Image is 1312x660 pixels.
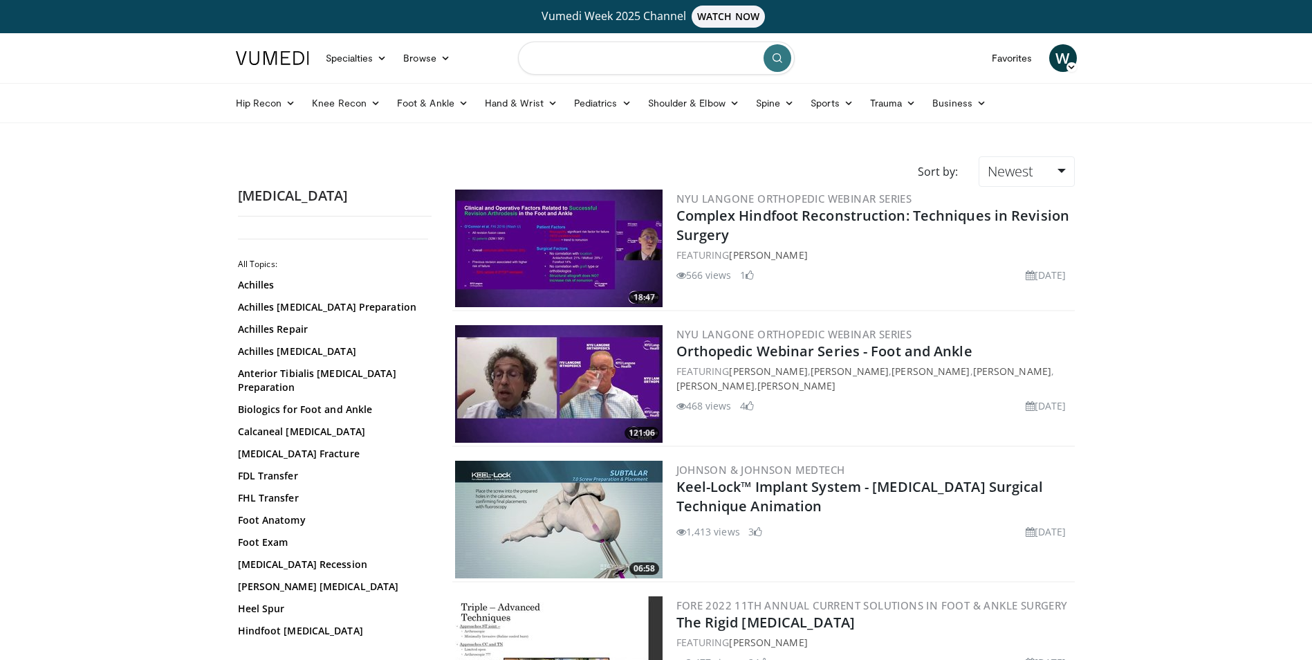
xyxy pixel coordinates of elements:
[455,325,663,443] a: 121:06
[676,192,912,205] a: NYU Langone Orthopedic Webinar Series
[748,524,762,539] li: 3
[238,602,425,616] a: Heel Spur
[811,365,889,378] a: [PERSON_NAME]
[676,364,1072,393] div: FEATURING , , , , ,
[676,613,855,632] a: The Rigid [MEDICAL_DATA]
[1026,268,1066,282] li: [DATE]
[676,635,1072,650] div: FEATURING
[236,51,309,65] img: VuMedi Logo
[907,156,968,187] div: Sort by:
[238,6,1075,28] a: Vumedi Week 2025 ChannelWATCH NOW
[518,42,795,75] input: Search topics, interventions
[238,580,425,594] a: [PERSON_NAME] [MEDICAL_DATA]
[802,89,862,117] a: Sports
[676,342,972,360] a: Orthopedic Webinar Series - Foot and Ankle
[455,190,663,307] a: 18:47
[238,425,425,439] a: Calcaneal [MEDICAL_DATA]
[676,206,1070,244] a: Complex Hindfoot Reconstruction: Techniques in Revision Surgery
[238,300,425,314] a: Achilles [MEDICAL_DATA] Preparation
[640,89,748,117] a: Shoulder & Elbow
[676,268,732,282] li: 566 views
[748,89,802,117] a: Spine
[238,345,425,358] a: Achilles [MEDICAL_DATA]
[477,89,566,117] a: Hand & Wrist
[676,327,912,341] a: NYU Langone Orthopedic Webinar Series
[692,6,765,28] span: WATCH NOW
[238,513,425,527] a: Foot Anatomy
[238,403,425,416] a: Biologics for Foot and Ankle
[676,379,755,392] a: [PERSON_NAME]
[238,491,425,505] a: FHL Transfer
[629,562,659,575] span: 06:58
[740,268,754,282] li: 1
[625,427,659,439] span: 121:06
[455,190,663,307] img: 37dd4c08-a3a8-400c-b15b-503b0ca6ae34.300x170_q85_crop-smart_upscale.jpg
[676,524,740,539] li: 1,413 views
[862,89,925,117] a: Trauma
[983,44,1041,72] a: Favorites
[629,291,659,304] span: 18:47
[238,322,425,336] a: Achilles Repair
[304,89,389,117] a: Knee Recon
[455,461,663,578] img: 2b96f222-9de1-4087-b3e7-56010f23c8e4.300x170_q85_crop-smart_upscale.jpg
[973,365,1051,378] a: [PERSON_NAME]
[566,89,640,117] a: Pediatrics
[238,624,425,638] a: Hindfoot [MEDICAL_DATA]
[757,379,835,392] a: [PERSON_NAME]
[676,477,1044,515] a: Keel-Lock™ Implant System - [MEDICAL_DATA] Surgical Technique Animation
[676,598,1068,612] a: FORE 2022 11th Annual Current Solutions in Foot & Ankle Surgery
[924,89,995,117] a: Business
[676,248,1072,262] div: FEATURING
[238,447,425,461] a: [MEDICAL_DATA] Fracture
[455,325,663,443] img: 77238a0a-ac38-4ad2-9c27-4b60c9d2103b.300x170_q85_crop-smart_upscale.jpg
[1026,524,1066,539] li: [DATE]
[238,187,432,205] h2: [MEDICAL_DATA]
[238,535,425,549] a: Foot Exam
[317,44,396,72] a: Specialties
[729,636,807,649] a: [PERSON_NAME]
[238,259,428,270] h2: All Topics:
[1049,44,1077,72] a: W
[238,469,425,483] a: FDL Transfer
[395,44,459,72] a: Browse
[979,156,1074,187] a: Newest
[238,558,425,571] a: [MEDICAL_DATA] Recession
[891,365,970,378] a: [PERSON_NAME]
[729,248,807,262] a: [PERSON_NAME]
[228,89,304,117] a: Hip Recon
[988,162,1033,181] span: Newest
[676,463,845,477] a: Johnson & Johnson MedTech
[389,89,477,117] a: Foot & Ankle
[238,367,425,394] a: Anterior Tibialis [MEDICAL_DATA] Preparation
[676,398,732,413] li: 468 views
[740,398,754,413] li: 4
[455,461,663,578] a: 06:58
[1026,398,1066,413] li: [DATE]
[238,278,425,292] a: Achilles
[729,365,807,378] a: [PERSON_NAME]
